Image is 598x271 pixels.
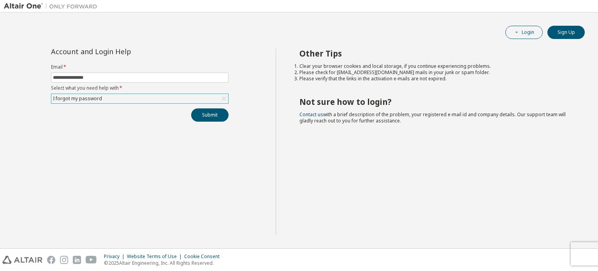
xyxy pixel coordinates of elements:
[299,48,571,58] h2: Other Tips
[299,97,571,107] h2: Not sure how to login?
[299,76,571,82] li: Please verify that the links in the activation e-mails are not expired.
[60,256,68,264] img: instagram.svg
[52,94,103,103] div: I forgot my password
[299,111,566,124] span: with a brief description of the problem, your registered e-mail id and company details. Our suppo...
[47,256,55,264] img: facebook.svg
[299,111,323,118] a: Contact us
[191,108,229,122] button: Submit
[104,253,127,260] div: Privacy
[51,48,193,55] div: Account and Login Help
[2,256,42,264] img: altair_logo.svg
[4,2,101,10] img: Altair One
[505,26,543,39] button: Login
[51,85,229,91] label: Select what you need help with
[104,260,224,266] p: © 2025 Altair Engineering, Inc. All Rights Reserved.
[127,253,184,260] div: Website Terms of Use
[299,63,571,69] li: Clear your browser cookies and local storage, if you continue experiencing problems.
[51,94,228,103] div: I forgot my password
[51,64,229,70] label: Email
[547,26,585,39] button: Sign Up
[73,256,81,264] img: linkedin.svg
[86,256,97,264] img: youtube.svg
[184,253,224,260] div: Cookie Consent
[299,69,571,76] li: Please check for [EMAIL_ADDRESS][DOMAIN_NAME] mails in your junk or spam folder.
